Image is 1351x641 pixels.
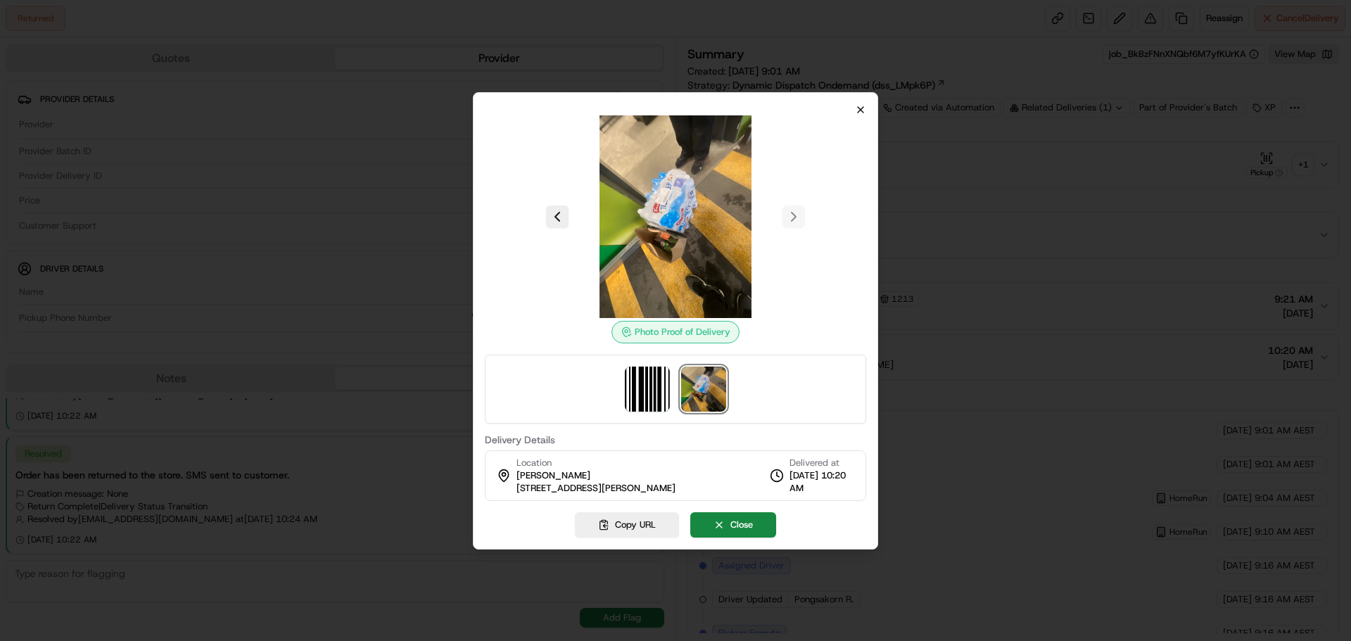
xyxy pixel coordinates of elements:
span: Location [516,457,552,469]
img: photo_proof_of_delivery image [681,367,726,412]
img: photo_proof_of_delivery image [574,115,777,318]
span: [DATE] 10:20 AM [789,469,854,495]
label: Delivery Details [485,435,866,445]
button: Copy URL [575,512,679,538]
button: Close [690,512,776,538]
img: barcode_scan_on_pickup image [625,367,670,412]
span: [PERSON_NAME] [516,469,590,482]
div: Photo Proof of Delivery [611,321,740,343]
span: [STREET_ADDRESS][PERSON_NAME] [516,482,675,495]
span: Delivered at [789,457,854,469]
